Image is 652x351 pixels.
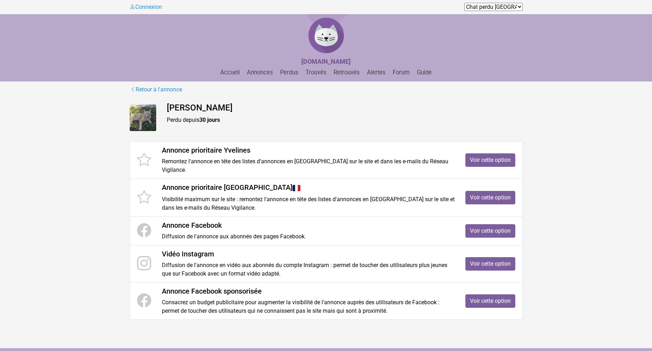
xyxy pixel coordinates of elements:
h4: Annonce prioritaire Yvelines [162,146,455,154]
a: Guide [414,69,435,76]
h4: Vidéo Instagram [162,250,455,258]
p: Diffusion de l'annonce aux abonnés des pages Facebook. [162,232,455,241]
p: Remontez l'annonce en tête des listes d'annonces en [GEOGRAPHIC_DATA] sur le site et dans les e-m... [162,157,455,174]
a: Alertes [364,69,389,76]
a: Voir cette option [465,191,515,204]
a: Accueil [217,69,243,76]
h4: Annonce Facebook [162,221,455,230]
p: Diffusion de l'annonce en vidéo aux abonnés du compte Instagram : permet de toucher des utilisate... [162,261,455,278]
a: Retrouvés [331,69,363,76]
p: Consacrez un budget publicitaire pour augmenter la visibilité de l'annonce auprès des utilisateur... [162,298,455,315]
a: Voir cette option [465,153,515,167]
h4: Annonce prioritaire [GEOGRAPHIC_DATA] [162,183,455,192]
strong: 30 jours [199,117,220,123]
p: Perdu depuis [167,116,523,124]
a: Trouvés [303,69,329,76]
img: France [292,184,301,192]
a: Voir cette option [465,257,515,271]
a: [DOMAIN_NAME] [301,58,351,65]
h4: [PERSON_NAME] [167,103,523,113]
a: Connexion [130,4,162,10]
a: Forum [390,69,413,76]
a: Voir cette option [465,224,515,238]
a: Voir cette option [465,294,515,308]
a: Retour à l'annonce [130,85,182,94]
a: Annonces [244,69,276,76]
img: Chat Perdu France [305,14,347,57]
a: Perdus [277,69,301,76]
h4: Annonce Facebook sponsorisée [162,287,455,295]
p: Visibilité maximum sur le site : remontez l'annonce en tête des listes d'annonces en [GEOGRAPHIC_... [162,195,455,212]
